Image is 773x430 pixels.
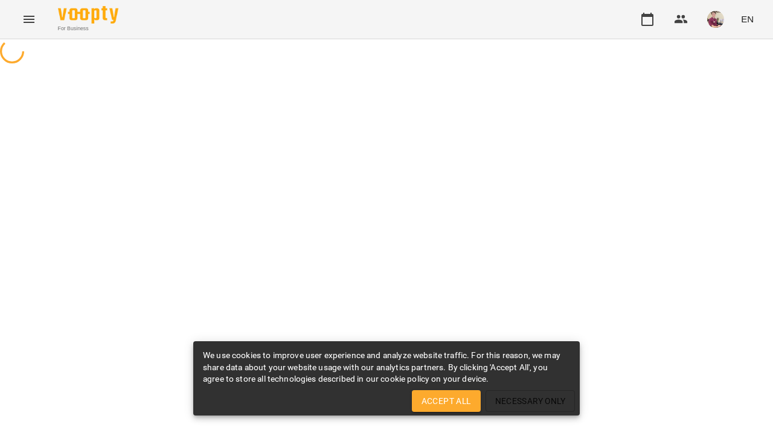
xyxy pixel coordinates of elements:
span: For Business [58,25,118,33]
span: EN [741,13,754,25]
button: EN [736,8,759,30]
img: Voopty Logo [58,6,118,24]
img: dfc60162b43a0488fe2d90947236d7f9.jpg [707,11,724,28]
button: Menu [14,5,43,34]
